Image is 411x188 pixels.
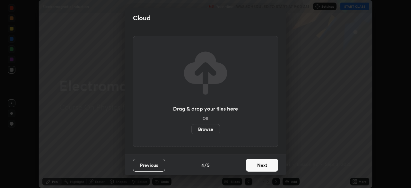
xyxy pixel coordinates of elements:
[203,116,208,120] h5: OR
[133,159,165,172] button: Previous
[201,162,204,168] h4: 4
[133,14,151,22] h2: Cloud
[246,159,278,172] button: Next
[207,162,210,168] h4: 5
[205,162,206,168] h4: /
[173,106,238,111] h3: Drag & drop your files here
